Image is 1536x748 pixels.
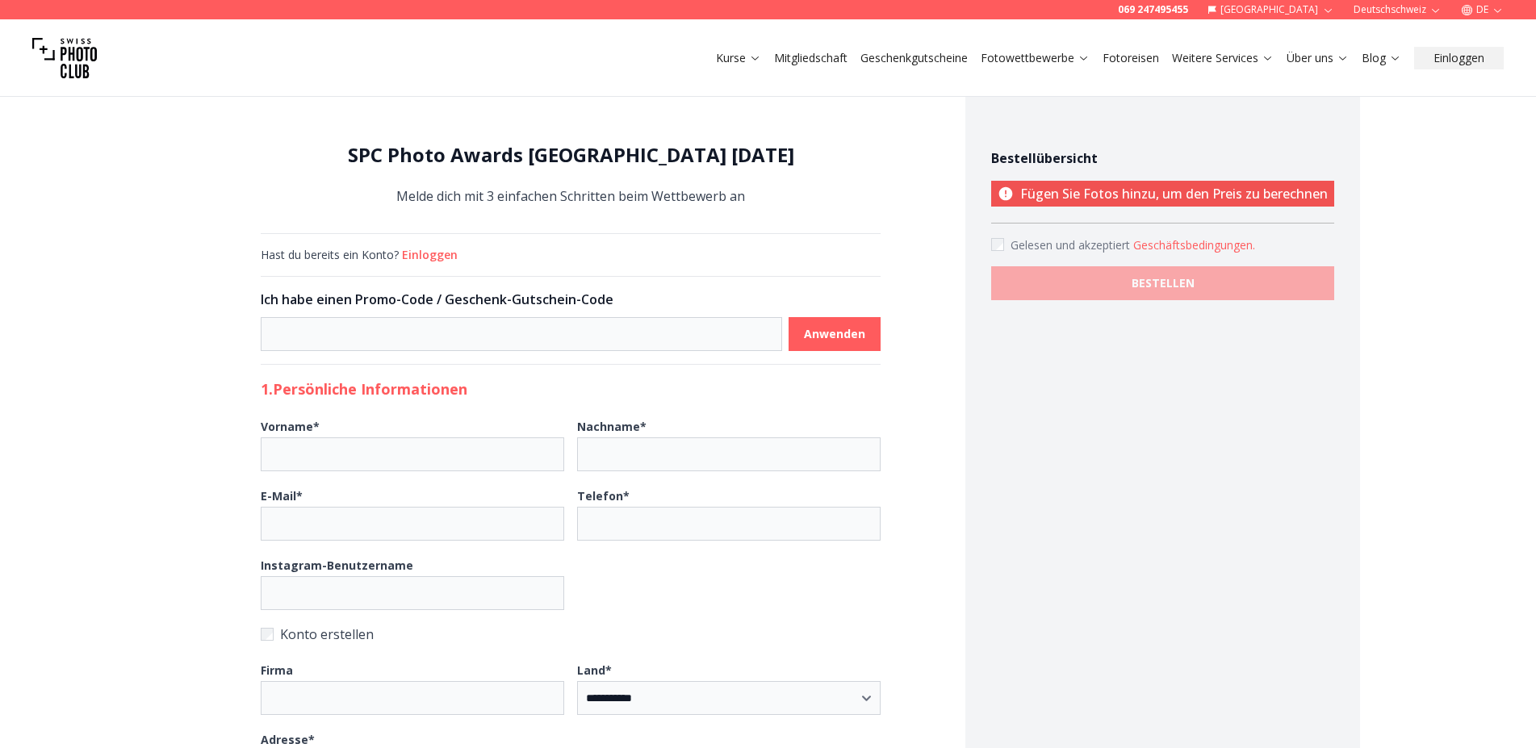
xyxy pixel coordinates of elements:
[261,378,881,400] h2: 1. Persönliche Informationen
[1287,50,1349,66] a: Über uns
[1280,47,1355,69] button: Über uns
[577,437,881,471] input: Nachname*
[577,419,647,434] b: Nachname *
[1103,50,1159,66] a: Fotoreisen
[577,488,630,504] b: Telefon *
[991,148,1334,168] h4: Bestellübersicht
[261,576,564,610] input: Instagram-Benutzername
[774,50,848,66] a: Mitgliedschaft
[261,558,413,573] b: Instagram-Benutzername
[261,623,881,646] label: Konto erstellen
[261,419,320,434] b: Vorname *
[1011,237,1133,253] span: Gelesen und akzeptiert
[991,181,1334,207] p: Fügen Sie Fotos hinzu, um den Preis zu berechnen
[1172,50,1274,66] a: Weitere Services
[1096,47,1166,69] button: Fotoreisen
[261,437,564,471] input: Vorname*
[854,47,974,69] button: Geschenkgutscheine
[991,238,1004,251] input: Accept terms
[716,50,761,66] a: Kurse
[991,266,1334,300] button: BESTELLEN
[261,662,293,678] b: Firma
[402,247,458,263] button: Einloggen
[1355,47,1408,69] button: Blog
[1133,237,1255,253] button: Accept termsGelesen und akzeptiert
[261,142,881,168] h1: SPC Photo Awards [GEOGRAPHIC_DATA] [DATE]
[1118,3,1188,16] a: 069 247495455
[577,507,881,541] input: Telefon*
[261,732,315,747] b: Adresse *
[804,326,865,342] b: Anwenden
[261,247,881,263] div: Hast du bereits ein Konto?
[261,681,564,715] input: Firma
[1132,275,1195,291] b: BESTELLEN
[577,681,881,715] select: Land*
[709,47,768,69] button: Kurse
[261,142,881,207] div: Melde dich mit 3 einfachen Schritten beim Wettbewerb an
[860,50,968,66] a: Geschenkgutscheine
[1414,47,1504,69] button: Einloggen
[261,628,274,641] input: Konto erstellen
[261,488,303,504] b: E-Mail *
[1362,50,1401,66] a: Blog
[981,50,1090,66] a: Fotowettbewerbe
[32,26,97,90] img: Swiss photo club
[261,290,881,309] h3: Ich habe einen Promo-Code / Geschenk-Gutschein-Code
[768,47,854,69] button: Mitgliedschaft
[974,47,1096,69] button: Fotowettbewerbe
[1166,47,1280,69] button: Weitere Services
[577,662,612,678] b: Land *
[261,507,564,541] input: E-Mail*
[789,317,881,351] button: Anwenden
